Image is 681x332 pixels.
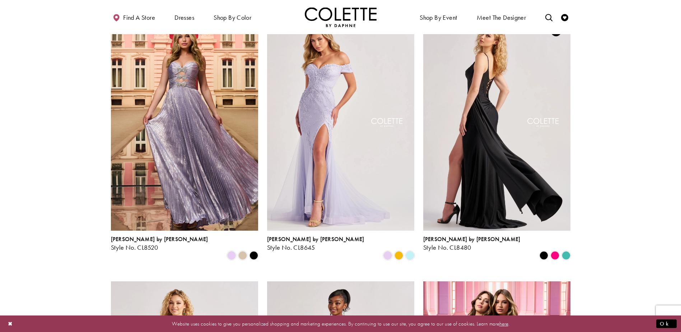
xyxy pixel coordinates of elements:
[540,251,548,260] i: Black
[238,251,247,260] i: Gold Dust
[111,17,258,231] a: Visit Colette by Daphne Style No. CL8520 Page
[111,7,157,27] a: Find a store
[383,251,392,260] i: Lilac
[174,14,194,21] span: Dresses
[111,243,158,252] span: Style No. CL8520
[267,236,364,251] div: Colette by Daphne Style No. CL8645
[551,251,559,260] i: Hot Pink
[267,243,315,252] span: Style No. CL8645
[656,319,677,328] button: Submit Dialog
[212,7,253,27] span: Shop by color
[406,251,414,260] i: Light Blue
[423,17,570,231] a: Visit Colette by Daphne Style No. CL8480 Page
[267,17,414,231] a: Visit Colette by Daphne Style No. CL8645 Page
[418,7,459,27] span: Shop By Event
[267,235,364,243] span: [PERSON_NAME] by [PERSON_NAME]
[423,236,521,251] div: Colette by Daphne Style No. CL8480
[477,14,526,21] span: Meet the designer
[123,14,155,21] span: Find a store
[249,251,258,260] i: Black
[173,7,196,27] span: Dresses
[423,243,471,252] span: Style No. CL8480
[4,317,17,330] button: Close Dialog
[305,7,377,27] img: Colette by Daphne
[395,251,403,260] i: Buttercup
[562,251,570,260] i: Turquoise
[475,7,528,27] a: Meet the designer
[559,7,570,27] a: Check Wishlist
[499,320,508,327] a: here
[305,7,377,27] a: Visit Home Page
[111,235,208,243] span: [PERSON_NAME] by [PERSON_NAME]
[423,235,521,243] span: [PERSON_NAME] by [PERSON_NAME]
[52,319,629,328] p: Website uses cookies to give you personalized shopping and marketing experiences. By continuing t...
[111,236,208,251] div: Colette by Daphne Style No. CL8520
[227,251,236,260] i: Lilac
[544,7,554,27] a: Toggle search
[420,14,457,21] span: Shop By Event
[214,14,251,21] span: Shop by color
